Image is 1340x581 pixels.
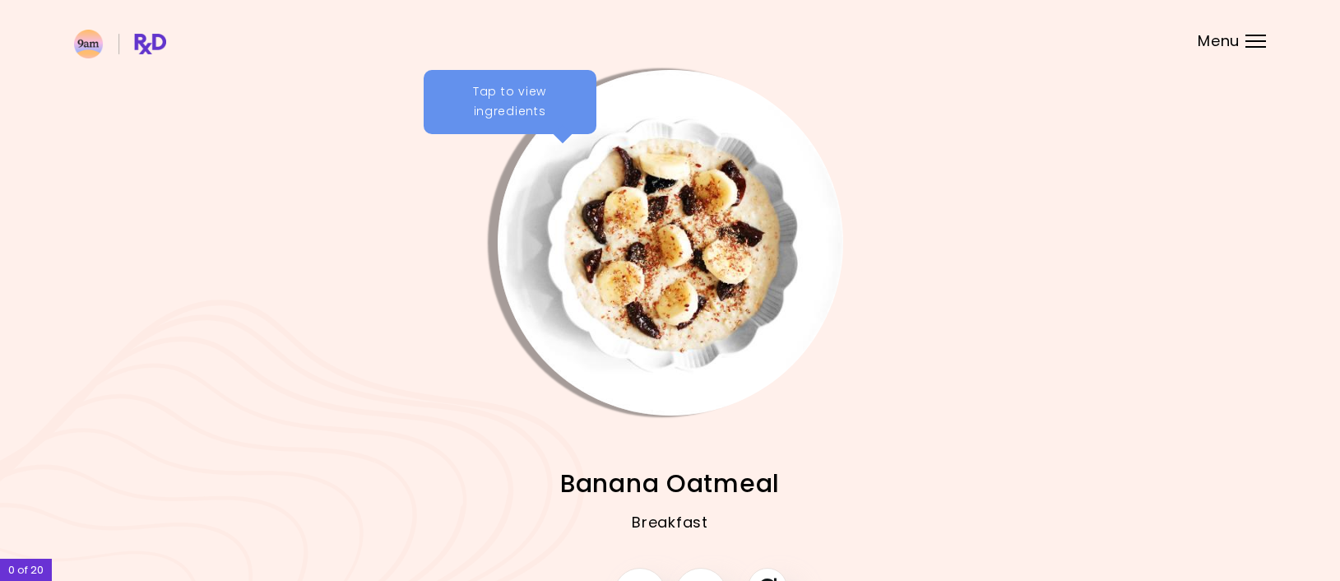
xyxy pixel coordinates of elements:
span: Banana Oatmeal [560,467,780,500]
img: RxDiet [74,30,166,58]
div: Breakfast [74,502,1266,568]
span: Menu [1198,34,1240,49]
img: Info - Banana Oatmeal [498,70,843,416]
div: Tap to view ingredients [424,70,596,134]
